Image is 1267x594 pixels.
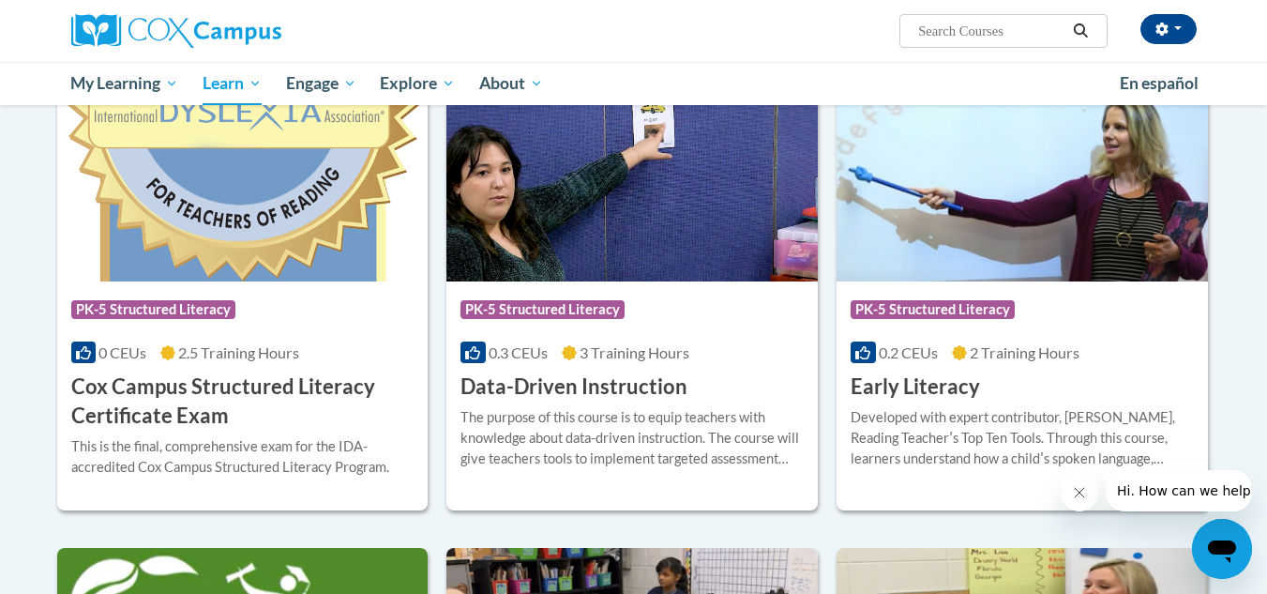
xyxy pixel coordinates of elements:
[1108,64,1211,103] a: En español
[368,62,467,105] a: Explore
[59,62,191,105] a: My Learning
[1192,519,1252,579] iframe: Button to launch messaging window
[1061,474,1098,511] iframe: Close message
[580,343,689,361] span: 3 Training Hours
[57,90,429,510] a: Course LogoPK-5 Structured Literacy0 CEUs2.5 Training Hours Cox Campus Structured Literacy Certif...
[489,343,548,361] span: 0.3 CEUs
[11,13,152,28] span: Hi. How can we help?
[837,90,1208,282] img: Course Logo
[71,300,235,319] span: PK-5 Structured Literacy
[1066,20,1094,42] button: Search
[851,300,1015,319] span: PK-5 Structured Literacy
[43,62,1225,105] div: Main menu
[71,373,415,431] h3: Cox Campus Structured Literacy Certificate Exam
[479,72,543,95] span: About
[1140,14,1197,44] button: Account Settings
[286,72,356,95] span: Engage
[851,373,980,402] h3: Early Literacy
[203,72,262,95] span: Learn
[190,62,274,105] a: Learn
[98,343,146,361] span: 0 CEUs
[446,90,818,510] a: Course LogoPK-5 Structured Literacy0.3 CEUs3 Training Hours Data-Driven InstructionThe purpose of...
[916,20,1066,42] input: Search Courses
[467,62,555,105] a: About
[71,436,415,478] div: This is the final, comprehensive exam for the IDA-accredited Cox Campus Structured Literacy Program.
[879,343,938,361] span: 0.2 CEUs
[837,90,1208,510] a: Course LogoPK-5 Structured Literacy0.2 CEUs2 Training Hours Early LiteracyDeveloped with expert c...
[1106,470,1252,511] iframe: Message from company
[71,14,428,48] a: Cox Campus
[1120,73,1199,93] span: En español
[178,343,299,361] span: 2.5 Training Hours
[970,343,1079,361] span: 2 Training Hours
[57,90,429,282] img: Course Logo
[446,90,818,282] img: Course Logo
[70,72,178,95] span: My Learning
[460,300,625,319] span: PK-5 Structured Literacy
[460,373,687,402] h3: Data-Driven Instruction
[380,72,455,95] span: Explore
[71,14,281,48] img: Cox Campus
[460,407,804,469] div: The purpose of this course is to equip teachers with knowledge about data-driven instruction. The...
[274,62,369,105] a: Engage
[851,407,1194,469] div: Developed with expert contributor, [PERSON_NAME], Reading Teacherʹs Top Ten Tools. Through this c...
